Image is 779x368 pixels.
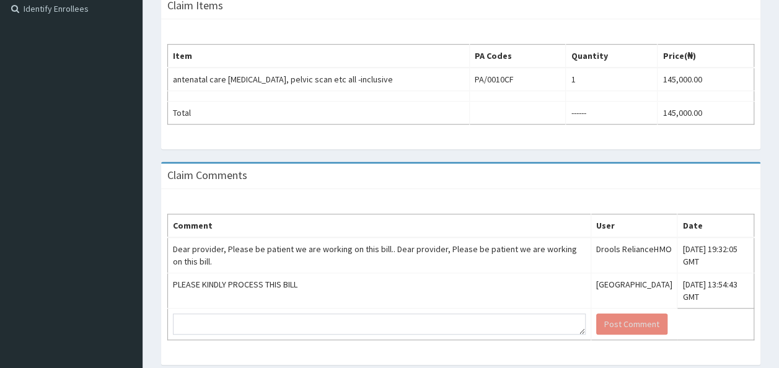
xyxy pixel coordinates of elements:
[658,102,754,125] td: 145,000.00
[168,273,591,309] td: PLEASE KINDLY PROCESS THIS BILL
[168,68,470,91] td: antenatal care [MEDICAL_DATA], pelvic scan etc all -inclusive
[591,273,677,309] td: [GEOGRAPHIC_DATA]
[658,68,754,91] td: 145,000.00
[168,214,591,238] th: Comment
[168,45,470,68] th: Item
[566,68,658,91] td: 1
[469,68,566,91] td: PA/0010CF
[677,237,754,273] td: [DATE] 19:32:05 GMT
[596,313,667,335] button: Post Comment
[168,102,470,125] td: Total
[566,45,658,68] th: Quantity
[658,45,754,68] th: Price(₦)
[167,170,247,181] h3: Claim Comments
[591,237,677,273] td: Drools RelianceHMO
[168,237,591,273] td: Dear provider, Please be patient we are working on this bill.. Dear provider, Please be patient w...
[591,214,677,238] th: User
[677,214,754,238] th: Date
[469,45,566,68] th: PA Codes
[566,102,658,125] td: ------
[677,273,754,309] td: [DATE] 13:54:43 GMT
